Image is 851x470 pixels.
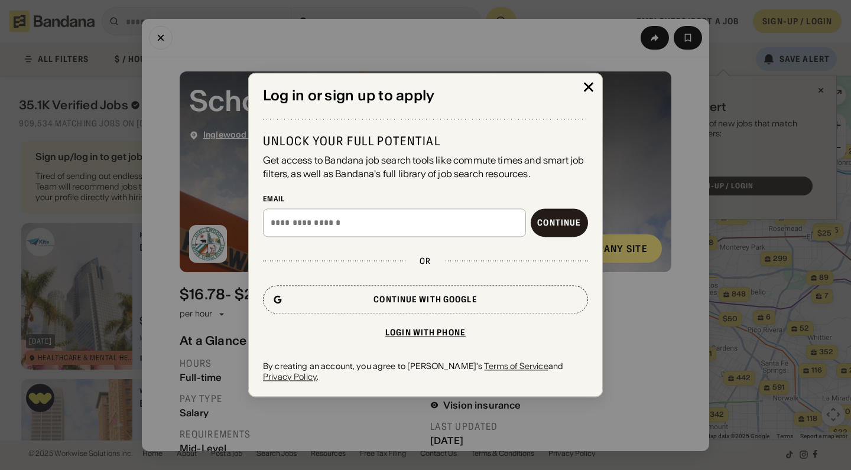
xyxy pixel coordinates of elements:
div: Get access to Bandana job search tools like commute times and smart job filters, as well as Banda... [263,154,588,181]
div: Unlock your full potential [263,134,588,149]
div: Continue [537,218,581,227]
div: or [420,256,431,266]
div: Log in or sign up to apply [263,87,588,105]
div: By creating an account, you agree to [PERSON_NAME]'s and . [263,361,588,382]
div: Email [263,194,588,204]
a: Terms of Service [484,361,548,371]
div: Login with phone [385,328,466,337]
a: Privacy Policy [263,371,317,382]
div: Continue with Google [373,295,477,303]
